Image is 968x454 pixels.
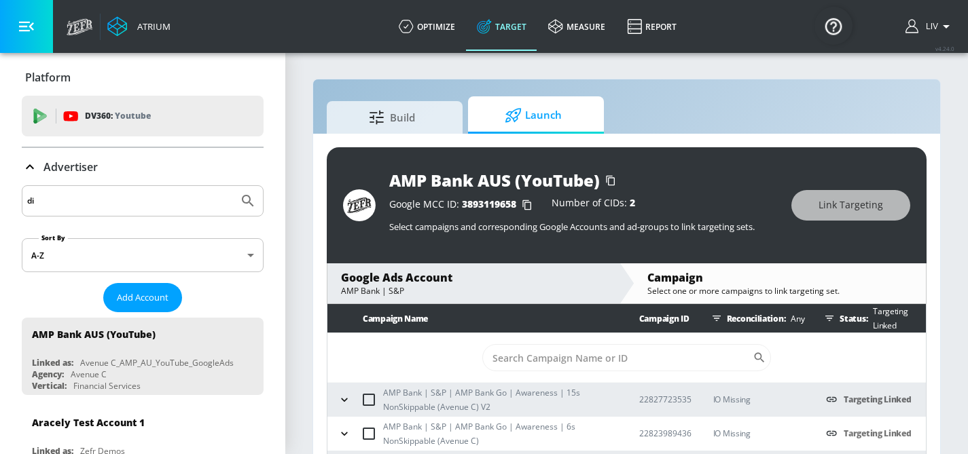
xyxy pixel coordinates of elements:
[389,169,600,191] div: AMP Bank AUS (YouTube)
[844,394,911,405] a: Targeting Linked
[80,357,234,368] div: Avenue C_AMP_AU_YouTube_GoogleAds
[462,197,516,210] span: 3893119658
[844,428,911,439] a: Targeting Linked
[327,263,620,303] div: Google Ads AccountAMP Bank | S&P
[935,45,954,52] span: v 4.24.0
[616,2,687,51] a: Report
[32,328,156,341] div: AMP Bank AUS (YouTube)
[85,109,151,124] p: DV360:
[552,198,635,212] div: Number of CIDs:
[537,2,616,51] a: measure
[389,221,778,233] p: Select campaigns and corresponding Google Accounts and ad-groups to link targeting sets.
[713,425,805,441] p: IO Missing
[482,344,771,371] div: Search CID Name or Number
[340,101,444,134] span: Build
[647,285,912,297] div: Select one or more campaigns to link targeting set.
[388,2,466,51] a: optimize
[814,7,853,45] button: Open Resource Center
[22,238,264,272] div: A-Z
[132,20,171,33] div: Atrium
[32,357,73,368] div: Linked as:
[341,270,606,285] div: Google Ads Account
[22,58,264,96] div: Platform
[117,290,168,305] span: Add Account
[819,304,926,333] div: Status:
[22,96,264,136] div: DV360: Youtube
[39,233,68,242] label: Sort By
[43,159,98,174] p: Advertiser
[32,380,67,392] div: Vertical:
[383,419,617,448] p: AMP Bank | S&P | AMP Bank Go | Awareness | 6s NonSkippable (Avenue C)
[341,285,606,297] div: AMP Bank | S&P
[22,318,264,395] div: AMP Bank AUS (YouTube)Linked as:Avenue C_AMP_AU_YouTube_GoogleAdsAgency:Avenue CVertical:Financia...
[906,18,954,35] button: Liv
[115,109,151,123] p: Youtube
[27,192,233,210] input: Search by name
[647,270,912,285] div: Campaign
[466,2,537,51] a: Target
[25,70,71,85] p: Platform
[706,308,805,328] div: Reconciliation:
[233,186,263,216] button: Submit Search
[785,311,804,326] p: Any
[32,416,145,429] div: Aracely Test Account 1
[630,196,635,209] span: 2
[713,392,805,407] p: IO Missing
[383,385,617,414] p: AMP Bank | S&P | AMP Bank Go | Awareness | 15s NonSkippable (Avenue C) V2
[639,426,692,440] p: 22823989436
[617,304,692,333] th: Campaign ID
[482,344,753,371] input: Search Campaign Name or ID
[22,148,264,186] div: Advertiser
[103,283,182,312] button: Add Account
[71,368,107,380] div: Avenue C
[73,380,141,392] div: Financial Services
[482,99,585,132] span: Launch
[107,16,171,37] a: Atrium
[32,368,64,380] div: Agency:
[920,22,938,31] span: login as: liv.ho@zefr.com
[639,392,692,406] p: 22827723535
[389,198,538,212] div: Google MCC ID:
[867,304,926,333] p: Targeting Linked
[327,304,617,333] th: Campaign Name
